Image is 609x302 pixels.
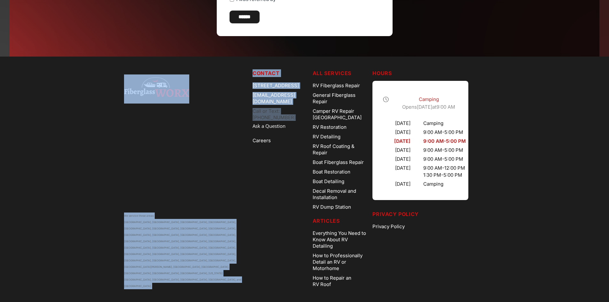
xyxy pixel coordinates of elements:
div: [DATE] [383,156,410,162]
a: Careers [253,136,308,145]
div: Camping [423,120,466,127]
h5: Contact [253,69,308,77]
div: [DATE] [383,138,410,144]
a: Decal Removal and Installation [313,186,368,202]
span: Camping [419,96,439,102]
a: How to Professionally Detail an RV or Motorhome [313,251,368,273]
time: 9:00 AM [436,104,455,110]
div: 1:30 PM - 5:00 PM [423,172,466,178]
div: 9:00 AM - 5:00 PM [423,147,466,153]
h5: ALL SERVICES [313,69,368,77]
div: 9:00 AM - 5:00 PM [423,138,466,144]
a: RV Restoration [313,122,368,132]
div: 9:00 AM - 12:00 PM [423,165,466,171]
a: Boat Detailing [313,177,368,186]
a: Privacy Policy [372,222,485,231]
a: General Fiberglass Repair [313,90,368,106]
a: RV Detailing [313,132,368,142]
div: [DATE] [383,181,410,187]
div: [DATE] [383,147,410,153]
span: [DATE] [417,104,432,110]
a: Camper RV Repair [GEOGRAPHIC_DATA] [313,106,368,122]
a: Everything You Need to Know About RV Detailing [313,228,368,251]
div: 9:00 AM - 5:00 PM [423,129,466,136]
a: Call or Text: [PHONE_NUMBER] [253,106,308,122]
div: [STREET_ADDRESS] [253,81,308,90]
h5: Hours [372,69,485,77]
a: Boat Fiberglass Repair [313,158,368,167]
span: Opens at [402,104,455,110]
a: Ask a Question [253,122,308,130]
a: Boat Restoration [313,167,368,177]
a: RV Roof Coating & Repair [313,142,368,158]
div: [EMAIL_ADDRESS][DOMAIN_NAME] [253,90,308,106]
div: [DATE] [383,165,410,178]
a: How to Repair an RV Roof [313,273,368,289]
a: RV Fiberglass Repair [313,81,368,90]
div: 9:00 AM - 5:00 PM [423,156,466,162]
div: [DATE] [383,129,410,136]
div: [DATE] [383,120,410,127]
h5: Articles [313,217,368,225]
h5: Privacy Policy [372,210,485,218]
div: We service these areas: [GEOGRAPHIC_DATA], [GEOGRAPHIC_DATA], [GEOGRAPHIC_DATA], [GEOGRAPHIC_DATA... [124,213,247,289]
div: Camping [423,181,466,187]
a: RV Dump Station [313,202,368,212]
